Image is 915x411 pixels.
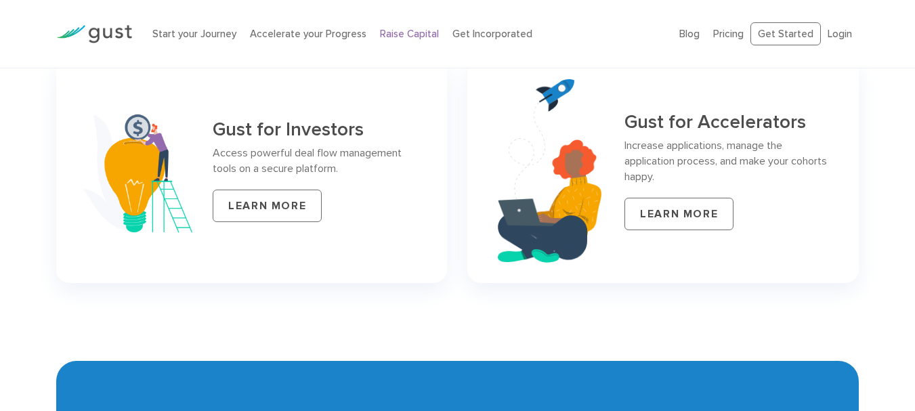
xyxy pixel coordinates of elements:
img: Gust Logo [56,25,132,43]
a: Start your Journey [152,28,236,40]
a: Accelerate your Progress [250,28,366,40]
p: Increase applications, manage the application process, and make your cohorts happy. [624,137,832,184]
img: Accelerators [498,79,601,263]
img: Investor [83,109,193,232]
h3: Gust for Accelerators [624,112,832,133]
h3: Gust for Investors [213,120,420,141]
a: Pricing [713,28,744,40]
a: Get Incorporated [452,28,532,40]
a: LEARN MORE [213,190,322,222]
a: Blog [679,28,700,40]
p: Access powerful deal flow management tools on a secure platform. [213,145,420,176]
a: Login [828,28,852,40]
a: Raise Capital [380,28,439,40]
a: LEARN MORE [624,198,733,230]
a: Get Started [750,22,821,46]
